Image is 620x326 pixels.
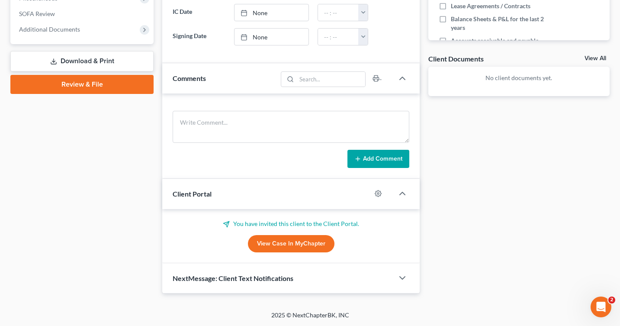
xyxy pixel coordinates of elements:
[347,150,409,168] button: Add Comment
[19,10,55,17] span: SOFA Review
[173,190,212,198] span: Client Portal
[168,28,230,45] label: Signing Date
[318,29,359,45] input: -- : --
[428,54,484,63] div: Client Documents
[10,51,154,71] a: Download & Print
[10,75,154,94] a: Review & File
[435,74,603,82] p: No client documents yet.
[451,15,557,32] span: Balance Sheets & P&L for the last 2 years
[451,2,530,10] span: Lease Agreements / Contracts
[235,4,308,21] a: None
[235,29,308,45] a: None
[173,74,206,82] span: Comments
[296,72,365,87] input: Search...
[318,4,359,21] input: -- : --
[168,4,230,21] label: IC Date
[248,235,334,252] a: View Case in MyChapter
[173,274,293,282] span: NextMessage: Client Text Notifications
[19,26,80,33] span: Additional Documents
[12,6,154,22] a: SOFA Review
[591,297,611,317] iframe: Intercom live chat
[451,36,539,45] span: Accounts receivable and payable
[585,55,606,61] a: View All
[608,297,615,303] span: 2
[173,219,409,228] p: You have invited this client to the Client Portal.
